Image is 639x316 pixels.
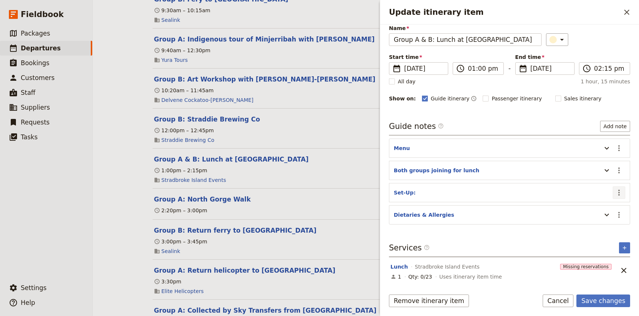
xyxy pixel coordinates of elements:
[21,30,50,37] span: Packages
[576,295,630,307] button: Save changes
[154,195,251,204] button: Edit this itinerary item
[619,242,630,253] button: Add service inclusion
[582,64,591,73] span: ​
[21,9,64,20] span: Fieldbook
[389,242,430,253] h3: Services
[389,53,448,61] span: Start time
[613,164,625,177] button: Actions
[620,6,633,19] button: Close drawer
[398,78,416,85] span: All day
[408,273,432,280] div: Qty: 0/23
[389,7,620,18] h2: Update itinerary item
[162,247,180,255] a: Sealink
[519,64,527,73] span: ​
[613,142,625,154] button: Actions
[21,284,47,292] span: Settings
[21,89,36,96] span: Staff
[515,53,575,61] span: End time
[21,59,49,67] span: Bookings
[613,209,625,221] button: Actions
[21,133,38,141] span: Tasks
[492,95,542,102] span: Passenger itinerary
[404,64,443,73] span: [DATE]
[439,273,502,280] span: Uses itinerary item time
[424,245,430,250] span: ​
[394,167,479,174] button: Both groups joining for lunch
[546,33,568,46] button: ​
[613,186,625,199] button: Actions
[162,16,180,24] a: Sealink
[560,264,612,270] span: Missing reservations
[543,295,574,307] button: Cancel
[154,87,214,94] div: 10:20am – 11:45am
[154,7,210,14] div: 9:30am – 10:15am
[550,35,566,44] div: ​
[162,96,254,104] a: Delvene Cockatoo-[PERSON_NAME]
[154,266,336,275] button: Edit this itinerary item
[21,44,61,52] span: Departures
[21,119,50,126] span: Requests
[394,211,454,219] button: Dietaries & Allergies
[162,136,214,144] a: Straddie Brewing Co
[471,94,477,103] button: Time shown on guide itinerary
[162,287,204,295] a: Elite Helicopters
[154,167,207,174] div: 1:00pm – 2:15pm
[600,121,630,132] button: Add note
[154,238,207,245] div: 3:00pm – 3:45pm
[530,64,570,73] span: [DATE]
[154,115,260,124] button: Edit this itinerary item
[508,64,510,75] span: -
[162,176,226,184] a: Stradbroke Island Events
[21,104,50,111] span: Suppliers
[618,264,630,277] button: Unlink service
[394,144,410,152] button: Menu
[154,35,375,44] button: Edit this itinerary item
[392,64,401,73] span: ​
[581,78,630,85] span: 1 hour, 15 minutes
[389,33,542,46] input: Name
[390,273,401,280] div: 1
[162,56,188,64] a: Yura Tours
[438,123,444,129] span: ​
[389,121,444,132] h3: Guide notes
[438,123,444,132] span: ​
[154,155,309,164] button: Edit this itinerary item
[389,95,416,102] div: Show on:
[389,295,469,307] button: Remove itinerary item
[154,75,376,84] button: Edit this itinerary item
[21,299,35,306] span: Help
[154,226,317,235] button: Edit this itinerary item
[154,207,207,214] div: 2:20pm – 3:00pm
[154,47,210,54] div: 9:40am – 12:30pm
[390,263,408,270] button: Edit this service option
[154,127,214,134] div: 12:00pm – 12:45pm
[154,306,377,315] button: Edit this itinerary item
[21,74,54,82] span: Customers
[456,64,465,73] span: ​
[415,263,480,270] span: Stradbroke Island Events
[431,95,470,102] span: Guide itinerary
[468,64,499,73] input: ​
[394,189,416,196] button: Set-Up:
[389,24,542,32] span: Name
[424,245,430,253] span: ​
[564,95,602,102] span: Sales itinerary
[154,278,182,285] div: 3:30pm
[594,64,625,73] input: ​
